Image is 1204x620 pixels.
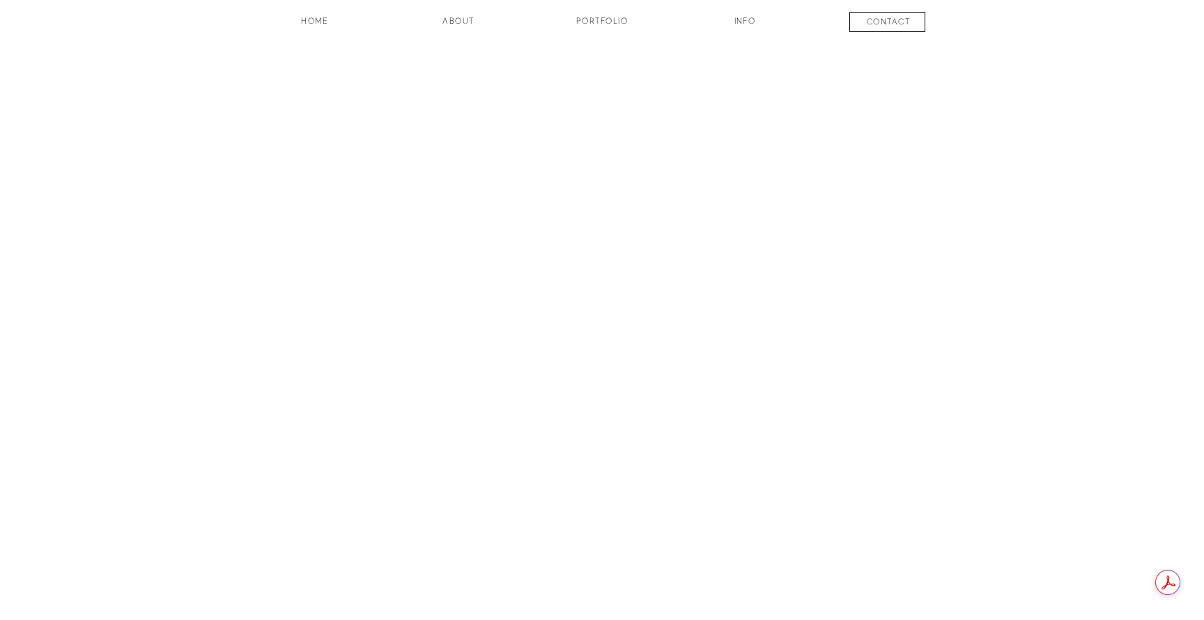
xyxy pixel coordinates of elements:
a: contact [837,15,940,32]
a: PHOTOGRAPHY [484,373,720,416]
a: about [424,15,493,38]
a: INFO [710,15,780,38]
a: HOME [263,15,366,38]
a: [PERSON_NAME] [281,296,924,373]
a: Portfolio [550,15,654,38]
